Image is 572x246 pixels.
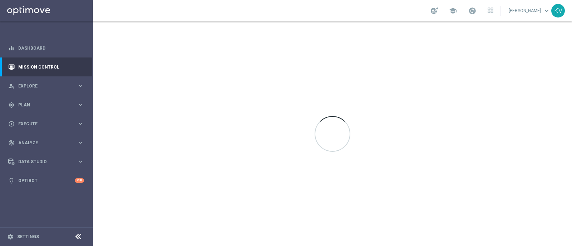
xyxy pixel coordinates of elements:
span: school [449,7,457,15]
i: play_circle_outline [8,121,15,127]
div: Analyze [8,140,77,146]
button: person_search Explore keyboard_arrow_right [8,83,84,89]
span: Explore [18,84,77,88]
i: lightbulb [8,177,15,184]
button: lightbulb Optibot +10 [8,178,84,184]
span: Data Studio [18,160,77,164]
div: Explore [8,83,77,89]
a: Mission Control [18,57,84,76]
div: Execute [8,121,77,127]
div: KV [551,4,565,17]
i: gps_fixed [8,102,15,108]
div: +10 [75,178,84,183]
div: Data Studio [8,159,77,165]
div: Plan [8,102,77,108]
button: play_circle_outline Execute keyboard_arrow_right [8,121,84,127]
a: Dashboard [18,39,84,57]
div: Optibot [8,171,84,190]
i: keyboard_arrow_right [77,82,84,89]
i: keyboard_arrow_right [77,120,84,127]
a: Settings [17,235,39,239]
div: Mission Control [8,57,84,76]
button: equalizer Dashboard [8,45,84,51]
button: Mission Control [8,64,84,70]
i: person_search [8,83,15,89]
a: [PERSON_NAME]keyboard_arrow_down [508,5,551,16]
button: track_changes Analyze keyboard_arrow_right [8,140,84,146]
span: keyboard_arrow_down [543,7,551,15]
i: keyboard_arrow_right [77,101,84,108]
i: track_changes [8,140,15,146]
i: keyboard_arrow_right [77,139,84,146]
div: Dashboard [8,39,84,57]
button: Data Studio keyboard_arrow_right [8,159,84,165]
button: gps_fixed Plan keyboard_arrow_right [8,102,84,108]
a: Optibot [18,171,75,190]
span: Execute [18,122,77,126]
i: equalizer [8,45,15,51]
i: settings [7,234,14,240]
span: Analyze [18,141,77,145]
i: keyboard_arrow_right [77,158,84,165]
span: Plan [18,103,77,107]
